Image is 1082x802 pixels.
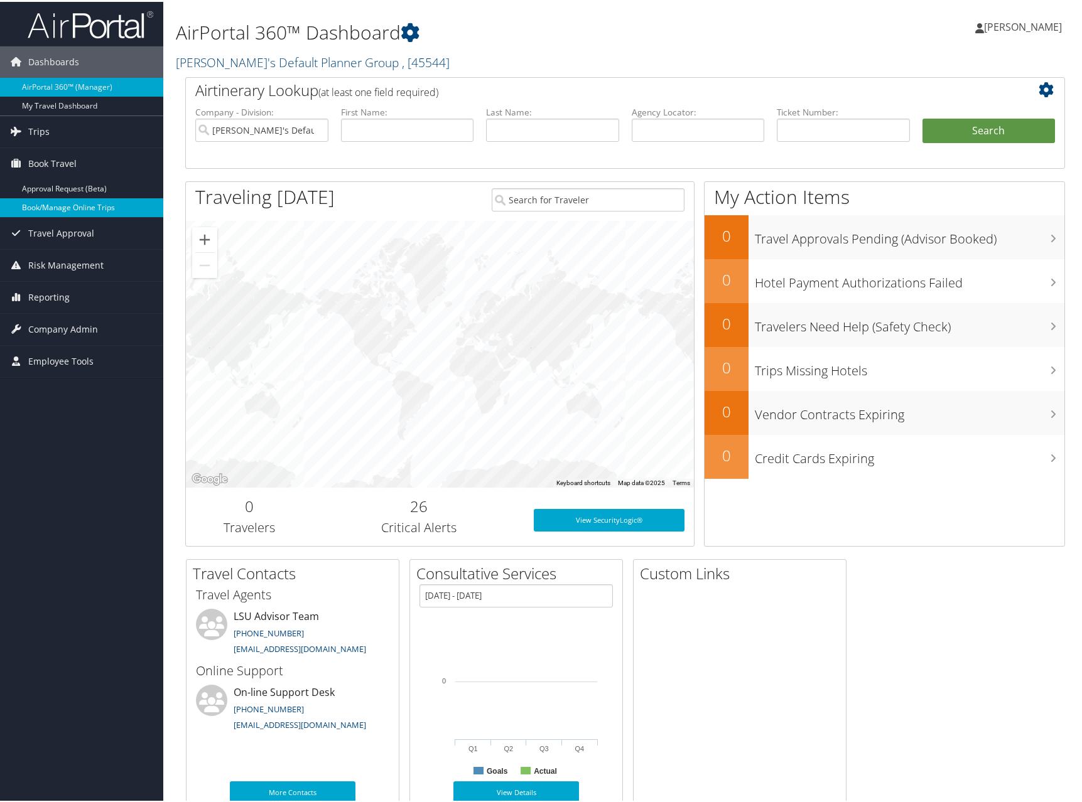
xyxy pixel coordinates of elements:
h2: 26 [322,494,515,515]
input: Search for Traveler [492,186,684,210]
img: Google [189,469,230,486]
li: LSU Advisor Team [190,607,396,658]
text: Q4 [575,743,584,751]
h2: 0 [705,311,749,333]
li: On-line Support Desk [190,683,396,734]
text: Q1 [468,743,478,751]
span: (at least one field required) [318,83,438,97]
h3: Online Support [196,660,389,678]
label: Company - Division: [195,104,328,117]
a: 0Credit Cards Expiring [705,433,1064,477]
span: Dashboards [28,45,79,76]
span: Trips [28,114,50,146]
a: Open this area in Google Maps (opens a new window) [189,469,230,486]
h3: Hotel Payment Authorizations Failed [755,266,1064,290]
a: [PERSON_NAME] [975,6,1074,44]
a: [PHONE_NUMBER] [234,702,304,713]
a: View SecurityLogic® [534,507,684,530]
button: Keyboard shortcuts [556,477,610,486]
h3: Credit Cards Expiring [755,442,1064,466]
a: Terms (opens in new tab) [673,478,690,484]
h2: Airtinerary Lookup [195,78,982,99]
h2: 0 [195,494,303,515]
a: [EMAIL_ADDRESS][DOMAIN_NAME] [234,717,366,729]
h1: AirPortal 360™ Dashboard [176,18,775,44]
label: First Name: [341,104,474,117]
a: [PERSON_NAME]'s Default Planner Group [176,52,450,69]
h3: Vendor Contracts Expiring [755,398,1064,422]
label: Agency Locator: [632,104,765,117]
span: [PERSON_NAME] [984,18,1062,32]
h3: Travelers Need Help (Safety Check) [755,310,1064,334]
label: Ticket Number: [777,104,910,117]
h2: Travel Contacts [193,561,399,582]
span: Reporting [28,280,70,311]
h1: Traveling [DATE] [195,182,335,208]
span: Travel Approval [28,216,94,247]
label: Last Name: [486,104,619,117]
a: [EMAIL_ADDRESS][DOMAIN_NAME] [234,641,366,653]
text: Goals [487,765,508,774]
h3: Critical Alerts [322,517,515,535]
h3: Trips Missing Hotels [755,354,1064,378]
a: 0Vendor Contracts Expiring [705,389,1064,433]
span: Risk Management [28,248,104,279]
button: Zoom out [192,251,217,276]
text: Actual [534,765,557,774]
h2: 0 [705,443,749,464]
span: Map data ©2025 [618,478,665,484]
h3: Travelers [195,517,303,535]
h2: Consultative Services [416,561,622,582]
h2: 0 [705,223,749,245]
a: 0Travelers Need Help (Safety Check) [705,301,1064,345]
a: 0Hotel Payment Authorizations Failed [705,257,1064,301]
text: Q3 [539,743,549,751]
h3: Travel Agents [196,584,389,602]
a: 0Travel Approvals Pending (Advisor Booked) [705,213,1064,257]
a: View Details [453,779,579,802]
img: airportal-logo.png [28,8,153,38]
h2: 0 [705,355,749,377]
a: 0Trips Missing Hotels [705,345,1064,389]
a: More Contacts [230,779,355,802]
h1: My Action Items [705,182,1064,208]
span: Employee Tools [28,344,94,375]
button: Search [922,117,1056,142]
button: Zoom in [192,225,217,250]
a: [PHONE_NUMBER] [234,626,304,637]
h2: Custom Links [640,561,846,582]
h3: Travel Approvals Pending (Advisor Booked) [755,222,1064,246]
text: Q2 [504,743,513,751]
h2: 0 [705,399,749,420]
span: Book Travel [28,146,77,178]
span: , [ 45544 ] [402,52,450,69]
tspan: 0 [442,675,446,683]
span: Company Admin [28,312,98,343]
h2: 0 [705,267,749,289]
